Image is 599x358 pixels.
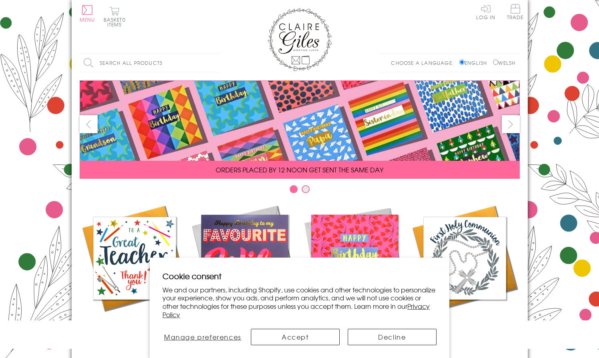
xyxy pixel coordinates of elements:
label: Welsh [493,59,516,66]
button: next [502,115,520,133]
h2: Cookie consent [162,270,437,282]
p: We and our partners, including Shopify, use cookies and other technologies to personalize your ex... [162,286,437,319]
span: Academic [114,319,155,329]
a: Trade [507,4,524,21]
a: Birthdays [300,203,410,329]
button: Basket0 items [104,6,126,27]
input: Search [212,54,220,72]
button: Accept [251,329,340,345]
button: Carousel Page 2 [302,185,310,193]
div: Carousel Pagination [80,185,520,197]
button: Menu [80,5,95,22]
button: Carousel Page 1 (Current Slide) [290,185,298,193]
label: English [459,59,491,66]
span: Menu [80,16,95,23]
img: Claire Giles Greetings Cards [268,8,332,71]
p: Choose a language: [391,59,458,66]
span: Manage preferences [164,332,241,342]
a: Privacy Policy [162,301,430,319]
span: 0 items [107,16,126,28]
input: Welsh [493,60,498,65]
a: Academic [80,203,190,329]
a: New Releases [190,203,300,329]
a: Log In [476,4,495,20]
span: Trade [507,4,524,20]
span: ORDERS PLACED BY 12 NOON GET SENT THE SAME DAY [216,165,383,174]
input: Search all products [80,54,220,72]
button: prev [80,115,98,133]
button: Decline [348,329,437,345]
input: English [459,60,465,65]
button: Manage preferences [162,329,242,345]
span: Communion and Confirmation [431,319,499,338]
a: Communion and Confirmation [410,203,520,338]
